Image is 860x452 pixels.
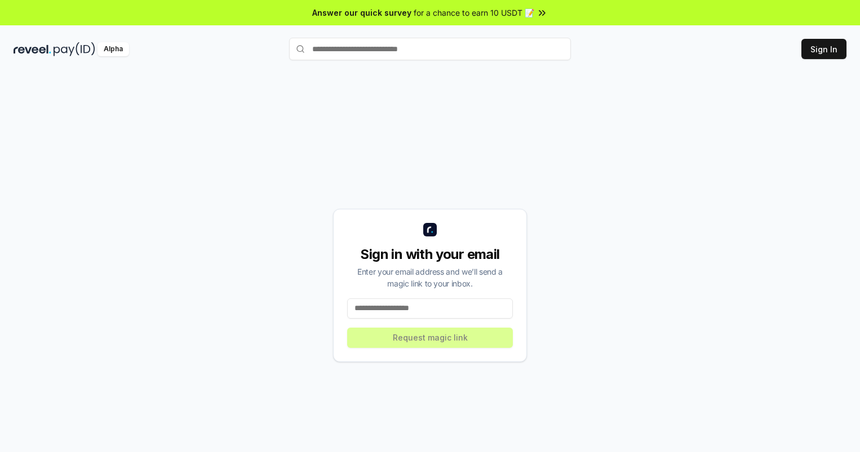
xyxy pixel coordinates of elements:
button: Sign In [801,39,846,59]
div: Enter your email address and we’ll send a magic link to your inbox. [347,266,513,289]
div: Sign in with your email [347,245,513,263]
img: logo_small [423,223,437,236]
img: pay_id [54,42,95,56]
span: Answer our quick survey [312,7,411,19]
div: Alpha [97,42,129,56]
span: for a chance to earn 10 USDT 📝 [414,7,534,19]
img: reveel_dark [14,42,51,56]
